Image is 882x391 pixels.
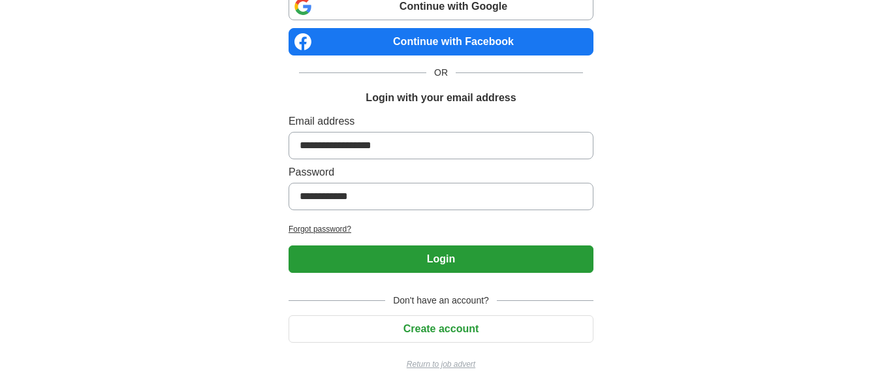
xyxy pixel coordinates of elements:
a: Continue with Facebook [289,28,593,55]
span: Don't have an account? [385,294,497,307]
span: OR [426,66,456,80]
a: Create account [289,323,593,334]
h1: Login with your email address [366,90,516,106]
a: Forgot password? [289,223,593,235]
button: Create account [289,315,593,343]
label: Password [289,164,593,180]
a: Return to job advert [289,358,593,370]
button: Login [289,245,593,273]
label: Email address [289,114,593,129]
